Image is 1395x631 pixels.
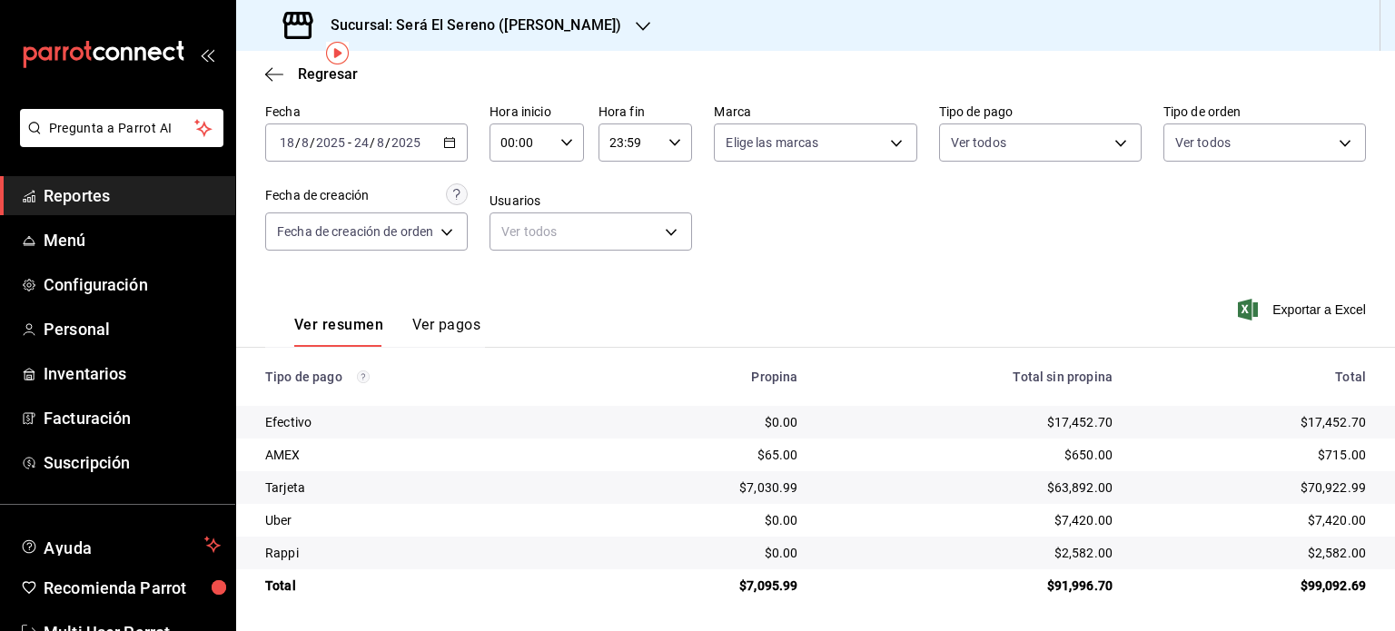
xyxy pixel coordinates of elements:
[613,478,798,497] div: $7,030.99
[326,42,349,64] img: Tooltip marker
[1142,544,1366,562] div: $2,582.00
[826,446,1113,464] div: $650.00
[1142,478,1366,497] div: $70,922.99
[353,135,370,150] input: --
[265,413,584,431] div: Efectivo
[826,577,1113,595] div: $91,996.70
[385,135,391,150] span: /
[951,133,1006,152] span: Ver todos
[613,370,798,384] div: Propina
[44,361,221,386] span: Inventarios
[279,135,295,150] input: --
[714,105,916,118] label: Marca
[44,576,221,600] span: Recomienda Parrot
[391,135,421,150] input: ----
[412,316,480,347] button: Ver pagos
[826,370,1113,384] div: Total sin propina
[298,65,358,83] span: Regresar
[1142,446,1366,464] div: $715.00
[1142,511,1366,529] div: $7,420.00
[613,511,798,529] div: $0.00
[613,446,798,464] div: $65.00
[1175,133,1231,152] span: Ver todos
[1142,577,1366,595] div: $99,092.69
[44,534,197,556] span: Ayuda
[370,135,375,150] span: /
[301,135,310,150] input: --
[44,450,221,475] span: Suscripción
[490,194,692,207] label: Usuarios
[1242,299,1366,320] button: Exportar a Excel
[265,105,468,118] label: Fecha
[310,135,315,150] span: /
[613,577,798,595] div: $7,095.99
[294,316,383,347] button: Ver resumen
[265,577,584,595] div: Total
[316,15,621,36] h3: Sucursal: Será El Sereno ([PERSON_NAME])
[277,222,433,241] span: Fecha de creación de orden
[490,105,584,118] label: Hora inicio
[44,272,221,297] span: Configuración
[826,511,1113,529] div: $7,420.00
[20,109,223,147] button: Pregunta a Parrot AI
[357,370,370,383] svg: Los pagos realizados con Pay y otras terminales son montos brutos.
[1142,370,1366,384] div: Total
[265,478,584,497] div: Tarjeta
[1163,105,1366,118] label: Tipo de orden
[613,413,798,431] div: $0.00
[44,406,221,430] span: Facturación
[490,212,692,251] div: Ver todos
[49,119,195,138] span: Pregunta a Parrot AI
[265,65,358,83] button: Regresar
[44,183,221,208] span: Reportes
[295,135,301,150] span: /
[200,47,214,62] button: open_drawer_menu
[348,135,351,150] span: -
[376,135,385,150] input: --
[44,317,221,341] span: Personal
[265,511,584,529] div: Uber
[265,186,369,205] div: Fecha de creación
[1142,413,1366,431] div: $17,452.70
[826,478,1113,497] div: $63,892.00
[599,105,693,118] label: Hora fin
[826,413,1113,431] div: $17,452.70
[13,132,223,151] a: Pregunta a Parrot AI
[826,544,1113,562] div: $2,582.00
[939,105,1142,118] label: Tipo de pago
[294,316,480,347] div: navigation tabs
[613,544,798,562] div: $0.00
[265,446,584,464] div: AMEX
[726,133,818,152] span: Elige las marcas
[315,135,346,150] input: ----
[44,228,221,252] span: Menú
[265,370,584,384] div: Tipo de pago
[265,544,584,562] div: Rappi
